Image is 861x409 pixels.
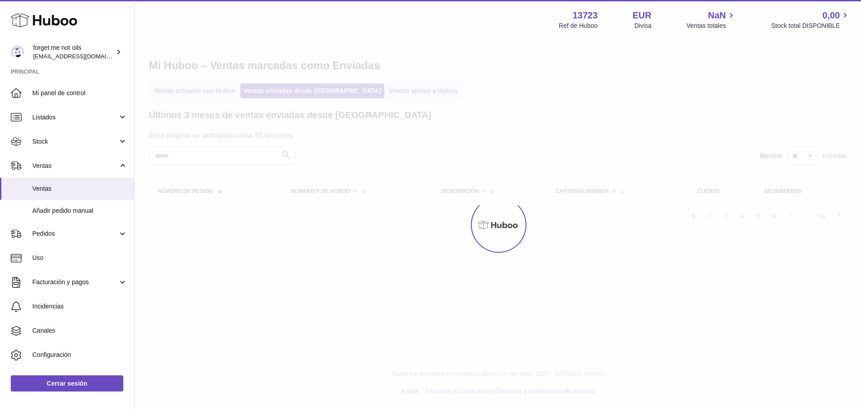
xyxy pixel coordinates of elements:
[33,44,114,61] div: forget me not oils
[32,326,127,335] span: Canales
[559,22,597,30] div: Ref de Huboo
[32,229,118,238] span: Pedidos
[33,53,132,60] span: [EMAIL_ADDRESS][DOMAIN_NAME]
[32,137,118,146] span: Stock
[11,45,24,59] img: internalAdmin-13723@internal.huboo.com
[32,278,118,286] span: Facturación y pagos
[32,113,118,122] span: Listados
[32,89,127,97] span: Mi panel de control
[32,162,118,170] span: Ventas
[771,22,850,30] span: Stock total DISPONIBLE
[32,207,127,215] span: Añadir pedido manual
[687,22,736,30] span: Ventas totales
[32,302,127,311] span: Incidencias
[687,9,736,30] a: NaN Ventas totales
[573,9,598,22] strong: 13723
[822,9,840,22] span: 0,00
[32,185,127,193] span: Ventas
[771,9,850,30] a: 0,00 Stock total DISPONIBLE
[32,351,127,359] span: Configuración
[11,375,123,391] a: Cerrar sesión
[708,9,726,22] span: NaN
[635,22,652,30] div: Divisa
[32,254,127,262] span: Uso
[633,9,652,22] strong: EUR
